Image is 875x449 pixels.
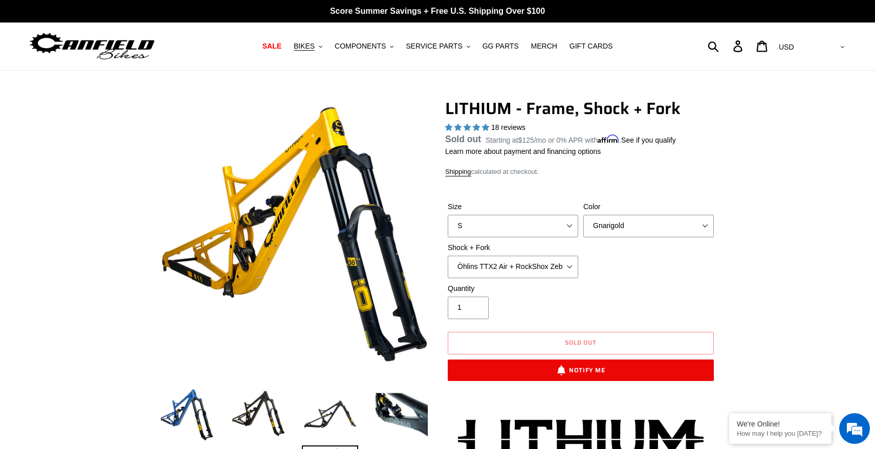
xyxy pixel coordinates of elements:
[483,42,519,51] span: GG PARTS
[477,39,524,53] a: GG PARTS
[583,201,714,212] label: Color
[565,338,597,347] span: Sold out
[289,39,327,53] button: BIKES
[526,39,562,53] a: MERCH
[570,42,613,51] span: GIFT CARDS
[531,42,557,51] span: MERCH
[302,386,358,442] img: Load image into Gallery viewer, LITHIUM - Frame, Shock + Fork
[445,168,471,176] a: Shipping
[598,134,619,143] span: Affirm
[621,136,676,144] a: See if you qualify - Learn more about Affirm Financing (opens in modal)
[335,42,386,51] span: COMPONENTS
[564,39,618,53] a: GIFT CARDS
[448,332,714,354] button: Sold out
[294,42,315,51] span: BIKES
[230,386,287,442] img: Load image into Gallery viewer, LITHIUM - Frame, Shock + Fork
[406,42,462,51] span: SERVICE PARTS
[445,134,481,144] span: Sold out
[330,39,399,53] button: COMPONENTS
[401,39,475,53] button: SERVICE PARTS
[737,430,824,437] p: How may I help you today?
[257,39,287,53] a: SALE
[262,42,281,51] span: SALE
[448,360,714,381] button: Notify Me
[445,167,716,177] div: calculated at checkout.
[28,30,156,62] img: Canfield Bikes
[445,123,491,131] span: 5.00 stars
[486,132,676,146] p: Starting at /mo or 0% APR with .
[518,136,534,144] span: $125
[491,123,526,131] span: 18 reviews
[737,420,824,428] div: We're Online!
[445,147,601,155] a: Learn more about payment and financing options
[448,201,578,212] label: Size
[448,283,578,294] label: Quantity
[374,386,430,442] img: Load image into Gallery viewer, LITHIUM - Frame, Shock + Fork
[159,386,215,442] img: Load image into Gallery viewer, LITHIUM - Frame, Shock + Fork
[713,35,739,57] input: Search
[448,242,578,253] label: Shock + Fork
[445,99,716,118] h1: LITHIUM - Frame, Shock + Fork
